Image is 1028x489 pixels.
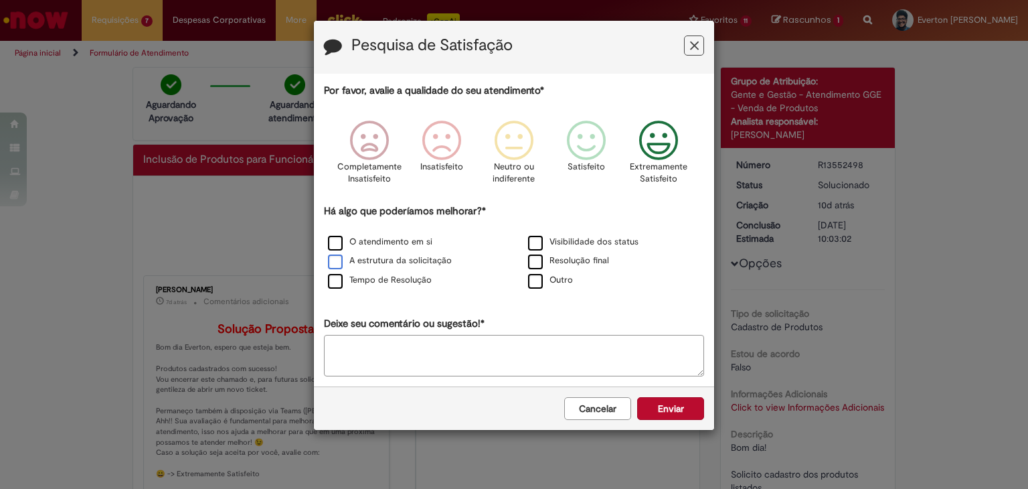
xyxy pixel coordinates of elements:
[328,274,432,287] label: Tempo de Resolução
[337,161,402,186] p: Completamente Insatisfeito
[335,111,403,202] div: Completamente Insatisfeito
[420,161,463,173] p: Insatisfeito
[637,397,704,420] button: Enviar
[630,161,687,186] p: Extremamente Satisfeito
[568,161,605,173] p: Satisfeito
[328,255,452,267] label: A estrutura da solicitação
[490,161,538,186] p: Neutro ou indiferente
[351,37,513,54] label: Pesquisa de Satisfação
[552,111,620,202] div: Satisfeito
[528,236,638,249] label: Visibilidade dos status
[324,317,485,331] label: Deixe seu comentário ou sugestão!*
[624,111,693,202] div: Extremamente Satisfeito
[324,204,704,291] div: Há algo que poderíamos melhorar?*
[528,255,609,267] label: Resolução final
[480,111,548,202] div: Neutro ou indiferente
[528,274,573,287] label: Outro
[408,111,476,202] div: Insatisfeito
[328,236,432,249] label: O atendimento em si
[324,84,544,98] label: Por favor, avalie a qualidade do seu atendimento*
[564,397,631,420] button: Cancelar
